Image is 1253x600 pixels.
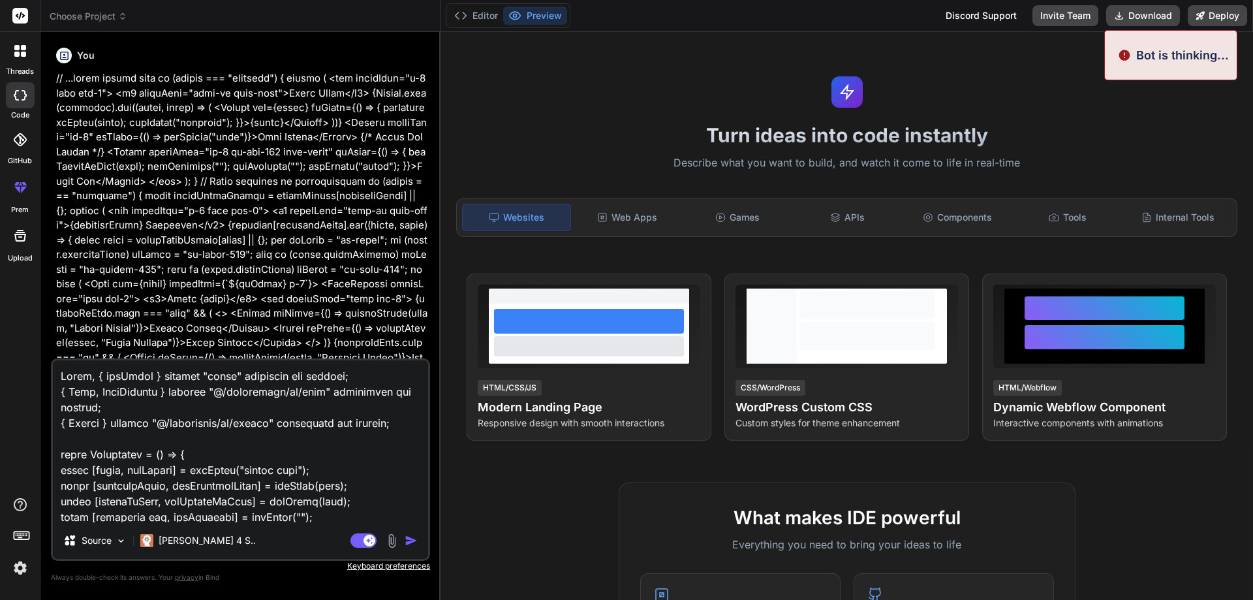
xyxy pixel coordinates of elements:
[993,380,1062,396] div: HTML/Webflow
[1118,46,1131,64] img: alert
[478,398,700,417] h4: Modern Landing Page
[794,204,901,231] div: APIs
[574,204,681,231] div: Web Apps
[448,155,1245,172] p: Describe what you want to build, and watch it come to life in real-time
[8,155,32,166] label: GitHub
[993,398,1216,417] h4: Dynamic Webflow Component
[405,534,418,547] img: icon
[448,123,1245,147] h1: Turn ideas into code instantly
[8,253,33,264] label: Upload
[1188,5,1247,26] button: Deploy
[6,66,34,77] label: threads
[116,535,127,546] img: Pick Models
[384,533,399,548] img: attachment
[993,417,1216,430] p: Interactive components with animations
[9,557,31,579] img: settings
[51,571,430,584] p: Always double-check its answers. Your in Bind
[50,10,127,23] span: Choose Project
[503,7,567,25] button: Preview
[1136,46,1229,64] p: Bot is thinking...
[53,360,428,522] textarea: Lorem, { ipsUmdol } sitamet "conse" adipiscin eli seddoei; { Temp, InciDiduntu } laboree "@/dolor...
[1014,204,1122,231] div: Tools
[140,534,153,547] img: Claude 4 Sonnet
[478,380,542,396] div: HTML/CSS/JS
[684,204,792,231] div: Games
[11,204,29,215] label: prem
[1106,5,1180,26] button: Download
[449,7,503,25] button: Editor
[77,49,95,62] h6: You
[11,110,29,121] label: code
[56,71,427,482] p: // ...lorem ipsumd sita co (adipis === "elitsedd") { eiusmo ( <tem incidIdun="u-8 labo etd-1"> <m...
[735,380,805,396] div: CSS/WordPress
[82,534,112,547] p: Source
[1032,5,1098,26] button: Invite Team
[938,5,1025,26] div: Discord Support
[478,417,700,430] p: Responsive design with smooth interactions
[904,204,1012,231] div: Components
[640,504,1054,531] h2: What makes IDE powerful
[735,398,958,417] h4: WordPress Custom CSS
[1124,204,1231,231] div: Internal Tools
[51,561,430,571] p: Keyboard preferences
[735,417,958,430] p: Custom styles for theme enhancement
[462,204,571,231] div: Websites
[175,573,198,581] span: privacy
[640,537,1054,552] p: Everything you need to bring your ideas to life
[159,534,256,547] p: [PERSON_NAME] 4 S..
